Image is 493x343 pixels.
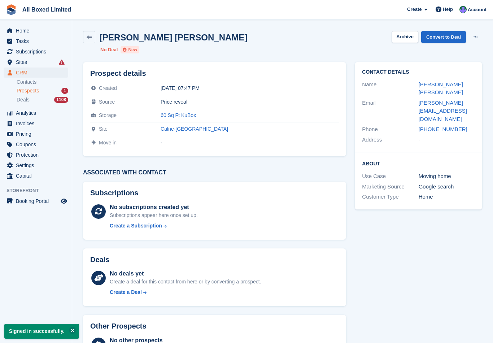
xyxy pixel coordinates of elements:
div: 1 [61,88,68,94]
span: Pricing [16,129,59,139]
a: menu [4,57,68,67]
a: menu [4,160,68,170]
li: No Deal [100,46,118,53]
h2: Contact Details [362,69,475,75]
img: Liam Spencer [459,6,467,13]
p: Signed in successfully. [4,324,79,339]
span: Analytics [16,108,59,118]
a: Calne-[GEOGRAPHIC_DATA] [161,126,228,132]
div: Subscriptions appear here once set up. [110,212,198,219]
div: Phone [362,125,418,134]
a: menu [4,68,68,78]
span: Capital [16,171,59,181]
h2: About [362,160,475,167]
span: Account [468,6,487,13]
a: [PERSON_NAME][EMAIL_ADDRESS][DOMAIN_NAME] [419,100,467,122]
a: menu [4,26,68,36]
div: 1108 [54,97,68,103]
a: All Boxed Limited [19,4,74,16]
h3: Associated with contact [83,169,346,176]
span: Tasks [16,36,59,46]
a: Convert to Deal [421,31,466,43]
div: Create a deal for this contact from here or by converting a prospect. [110,278,261,286]
div: [DATE] 07:47 PM [161,85,339,91]
span: Move in [99,140,117,146]
div: No subscriptions created yet [110,203,198,212]
span: Subscriptions [16,47,59,57]
div: Address [362,136,418,144]
a: menu [4,196,68,206]
span: Booking Portal [16,196,59,206]
span: Storage [99,112,117,118]
div: Create a Subscription [110,222,162,230]
a: Preview store [60,197,68,205]
a: Create a Subscription [110,222,198,230]
a: 60 Sq Ft KuBox [161,112,196,118]
a: Deals 1108 [17,96,68,104]
div: Google search [419,183,475,191]
a: menu [4,171,68,181]
span: Deals [17,96,30,103]
span: Coupons [16,139,59,149]
a: menu [4,129,68,139]
a: menu [4,108,68,118]
a: Prospects 1 [17,87,68,95]
div: - [161,140,339,146]
span: Site [99,126,108,132]
div: Marketing Source [362,183,418,191]
div: No deals yet [110,269,261,278]
div: Moving home [419,172,475,181]
button: Archive [392,31,418,43]
span: Storefront [6,187,72,194]
a: menu [4,150,68,160]
span: CRM [16,68,59,78]
img: stora-icon-8386f47178a22dfd0bd8f6a31ec36ba5ce8667c1dd55bd0f319d3a0aa187defe.svg [6,4,17,15]
h2: Subscriptions [90,189,339,197]
a: Create a Deal [110,288,261,296]
div: Home [419,193,475,201]
h2: Prospect details [90,69,339,78]
h2: Other Prospects [90,322,147,330]
div: Customer Type [362,193,418,201]
i: Smart entry sync failures have occurred [59,59,65,65]
a: [PHONE_NUMBER] [419,126,467,132]
span: Invoices [16,118,59,129]
span: Create [407,6,422,13]
span: Settings [16,160,59,170]
a: Contacts [17,79,68,86]
li: New [121,46,139,53]
a: menu [4,118,68,129]
div: Email [362,99,418,123]
span: Help [443,6,453,13]
a: menu [4,139,68,149]
span: Prospects [17,87,39,94]
div: Name [362,81,418,97]
span: Home [16,26,59,36]
div: - [419,136,475,144]
a: menu [4,36,68,46]
h2: [PERSON_NAME] [PERSON_NAME] [100,32,247,42]
span: Sites [16,57,59,67]
div: Price reveal [161,99,339,105]
h2: Deals [90,256,109,264]
div: Use Case [362,172,418,181]
span: Source [99,99,115,105]
a: menu [4,47,68,57]
span: Protection [16,150,59,160]
a: [PERSON_NAME] [PERSON_NAME] [419,81,463,96]
div: Create a Deal [110,288,142,296]
span: Created [99,85,117,91]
